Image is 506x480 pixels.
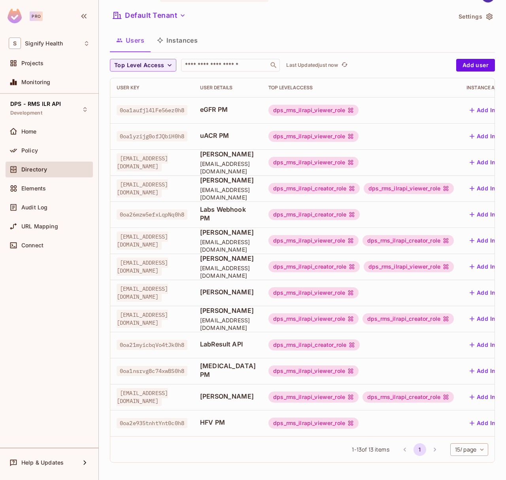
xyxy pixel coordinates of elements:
span: 0oa2e935tnhtYnt0c0h8 [117,418,187,428]
div: dps_rms_ilrapi_creator_role [363,313,454,324]
span: [EMAIL_ADDRESS][DOMAIN_NAME] [200,160,256,175]
div: User Details [200,85,256,91]
span: Home [21,128,37,135]
span: Top Level Access [114,60,164,70]
div: dps_rms_ilrapi_viewer_role [268,287,359,298]
div: dps_rms_ilrapi_viewer_role [268,418,359,429]
span: 0oa1yzijg0ofJQbiH0h8 [117,131,187,141]
span: [EMAIL_ADDRESS][DOMAIN_NAME] [117,388,168,406]
span: [EMAIL_ADDRESS][DOMAIN_NAME] [200,264,256,279]
div: dps_rms_ilrapi_viewer_role [268,392,359,403]
span: Connect [21,242,43,248]
div: dps_rms_ilrapi_viewer_role [364,261,454,272]
span: [MEDICAL_DATA] PM [200,361,256,379]
span: [PERSON_NAME] [200,392,256,401]
button: Add user [456,59,495,72]
div: Top Level Access [268,85,454,91]
span: eGFR PM [200,105,256,114]
span: Click to refresh data [338,60,349,70]
div: dps_rms_ilrapi_creator_role [268,261,360,272]
span: [EMAIL_ADDRESS][DOMAIN_NAME] [117,310,168,328]
nav: pagination navigation [397,443,442,456]
span: [EMAIL_ADDRESS][DOMAIN_NAME] [117,153,168,171]
span: Audit Log [21,204,47,211]
span: Directory [21,166,47,173]
button: page 1 [413,443,426,456]
span: [PERSON_NAME] [200,150,256,158]
div: User Key [117,85,187,91]
div: dps_rms_ilrapi_viewer_role [268,105,359,116]
span: 1 - 13 of 13 items [352,445,389,454]
div: Pro [30,11,43,21]
span: [EMAIL_ADDRESS][DOMAIN_NAME] [117,284,168,302]
span: 0oa1aufjl4lFe56ez0h8 [117,105,187,115]
span: Development [10,110,42,116]
button: refresh [340,60,349,70]
button: Users [110,30,151,50]
span: Help & Updates [21,459,64,466]
span: [EMAIL_ADDRESS][DOMAIN_NAME] [117,232,168,250]
span: [EMAIL_ADDRESS][DOMAIN_NAME] [200,238,256,253]
div: dps_rms_ilrapi_creator_role [363,392,454,403]
button: Settings [455,10,495,23]
div: 15 / page [450,443,488,456]
div: dps_rms_ilrapi_viewer_role [268,313,359,324]
div: dps_rms_ilrapi_creator_role [268,209,360,220]
button: Instances [151,30,204,50]
span: [EMAIL_ADDRESS][DOMAIN_NAME] [200,186,256,201]
span: Workspace: Signify Health [25,40,63,47]
span: Elements [21,185,46,192]
div: dps_rms_ilrapi_viewer_role [364,183,454,194]
span: 0oa26mzw5efxLqpNq0h8 [117,209,187,220]
span: [PERSON_NAME] [200,254,256,263]
span: 0oa1nsrvg8c74xwBS0h8 [117,366,187,376]
span: 0oa21myicbqVo4tJk0h8 [117,340,187,350]
span: [PERSON_NAME] [200,306,256,315]
img: SReyMgAAAABJRU5ErkJggg== [8,9,22,23]
div: dps_rms_ilrapi_viewer_role [268,131,359,142]
span: [EMAIL_ADDRESS][DOMAIN_NAME] [117,179,168,198]
p: Last Updated just now [286,62,338,68]
span: S [9,38,21,49]
div: dps_rms_ilrapi_viewer_role [268,235,359,246]
span: [EMAIL_ADDRESS][DOMAIN_NAME] [200,316,256,331]
span: HFV PM [200,418,256,427]
span: LabResult API [200,340,256,348]
span: Policy [21,147,38,154]
button: Top Level Access [110,59,176,72]
span: URL Mapping [21,223,58,230]
span: [EMAIL_ADDRESS][DOMAIN_NAME] [117,258,168,276]
span: [PERSON_NAME] [200,288,256,296]
span: Monitoring [21,79,51,85]
span: uACR PM [200,131,256,140]
span: refresh [341,61,348,69]
div: dps_rms_ilrapi_viewer_role [268,365,359,376]
div: dps_rms_ilrapi_creator_role [268,339,360,350]
span: [PERSON_NAME] [200,228,256,237]
span: Projects [21,60,43,66]
div: dps_rms_ilrapi_creator_role [363,235,454,246]
span: Labs Webhook PM [200,205,256,222]
div: dps_rms_ilrapi_viewer_role [268,157,359,168]
span: [PERSON_NAME] [200,176,256,184]
button: Default Tenant [110,9,189,22]
div: dps_rms_ilrapi_creator_role [268,183,360,194]
span: DPS - RMS ILR API [10,101,61,107]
